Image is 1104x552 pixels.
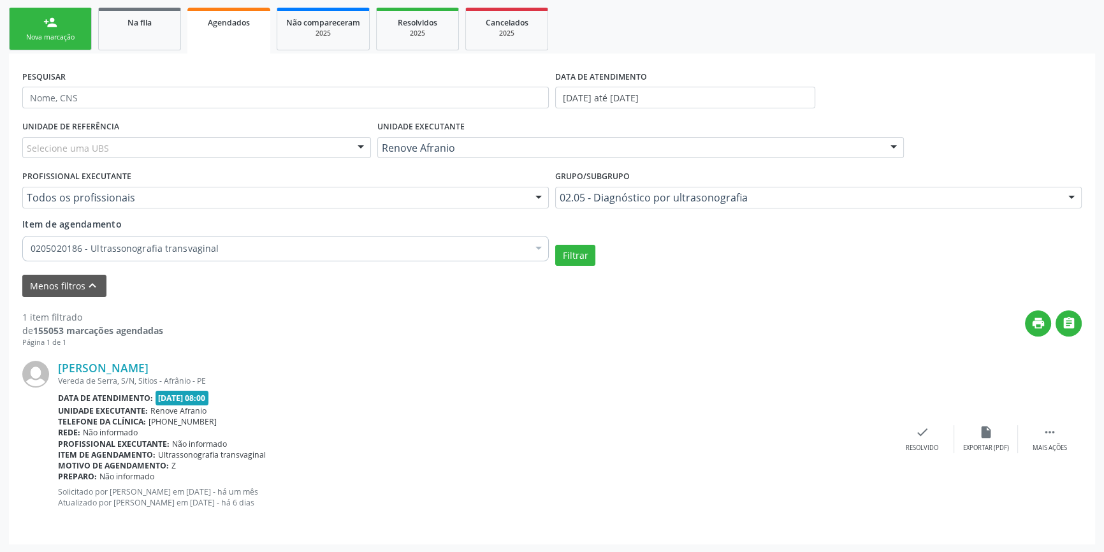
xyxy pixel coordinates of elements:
span: Renove Afranio [150,405,207,416]
span: 02.05 - Diagnóstico por ultrasonografia [560,191,1056,204]
p: Solicitado por [PERSON_NAME] em [DATE] - há um mês Atualizado por [PERSON_NAME] em [DATE] - há 6 ... [58,486,890,508]
a: [PERSON_NAME] [58,361,149,375]
button: Filtrar [555,245,595,266]
img: img [22,361,49,388]
label: Grupo/Subgrupo [555,167,630,187]
span: Ultrassonografia transvaginal [158,449,266,460]
i: insert_drive_file [979,425,993,439]
b: Motivo de agendamento: [58,460,169,471]
i:  [1062,316,1076,330]
b: Telefone da clínica: [58,416,146,427]
span: Não informado [99,471,154,482]
span: Resolvidos [398,17,437,28]
label: PROFISSIONAL EXECUTANTE [22,167,131,187]
div: 1 item filtrado [22,310,163,324]
input: Nome, CNS [22,87,549,108]
div: 2025 [386,29,449,38]
span: Z [171,460,176,471]
b: Item de agendamento: [58,449,156,460]
button:  [1056,310,1082,337]
div: person_add [43,15,57,29]
span: Renove Afranio [382,142,878,154]
span: Não compareceram [286,17,360,28]
b: Preparo: [58,471,97,482]
span: Na fila [127,17,152,28]
div: Exportar (PDF) [963,444,1009,453]
strong: 155053 marcações agendadas [33,324,163,337]
i:  [1043,425,1057,439]
b: Data de atendimento: [58,393,153,403]
label: UNIDADE EXECUTANTE [377,117,465,137]
div: Página 1 de 1 [22,337,163,348]
b: Rede: [58,427,80,438]
i: check [915,425,929,439]
button: Menos filtroskeyboard_arrow_up [22,275,106,297]
i: print [1031,316,1045,330]
label: UNIDADE DE REFERÊNCIA [22,117,119,137]
div: Mais ações [1033,444,1067,453]
span: Cancelados [486,17,528,28]
div: 2025 [286,29,360,38]
i: keyboard_arrow_up [85,279,99,293]
div: Nova marcação [18,33,82,42]
input: Selecione um intervalo [555,87,815,108]
div: Vereda de Serra, S/N, Sitios - Afrânio - PE [58,375,890,386]
span: Não informado [83,427,138,438]
b: Profissional executante: [58,439,170,449]
div: de [22,324,163,337]
span: Todos os profissionais [27,191,523,204]
span: Não informado [172,439,227,449]
span: Item de agendamento [22,218,122,230]
span: [PHONE_NUMBER] [149,416,217,427]
div: 2025 [475,29,539,38]
button: print [1025,310,1051,337]
span: [DATE] 08:00 [156,391,209,405]
span: Selecione uma UBS [27,142,109,155]
div: Resolvido [906,444,938,453]
b: Unidade executante: [58,405,148,416]
label: DATA DE ATENDIMENTO [555,67,647,87]
span: 0205020186 - Ultrassonografia transvaginal [31,242,528,255]
span: Agendados [208,17,250,28]
label: PESQUISAR [22,67,66,87]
